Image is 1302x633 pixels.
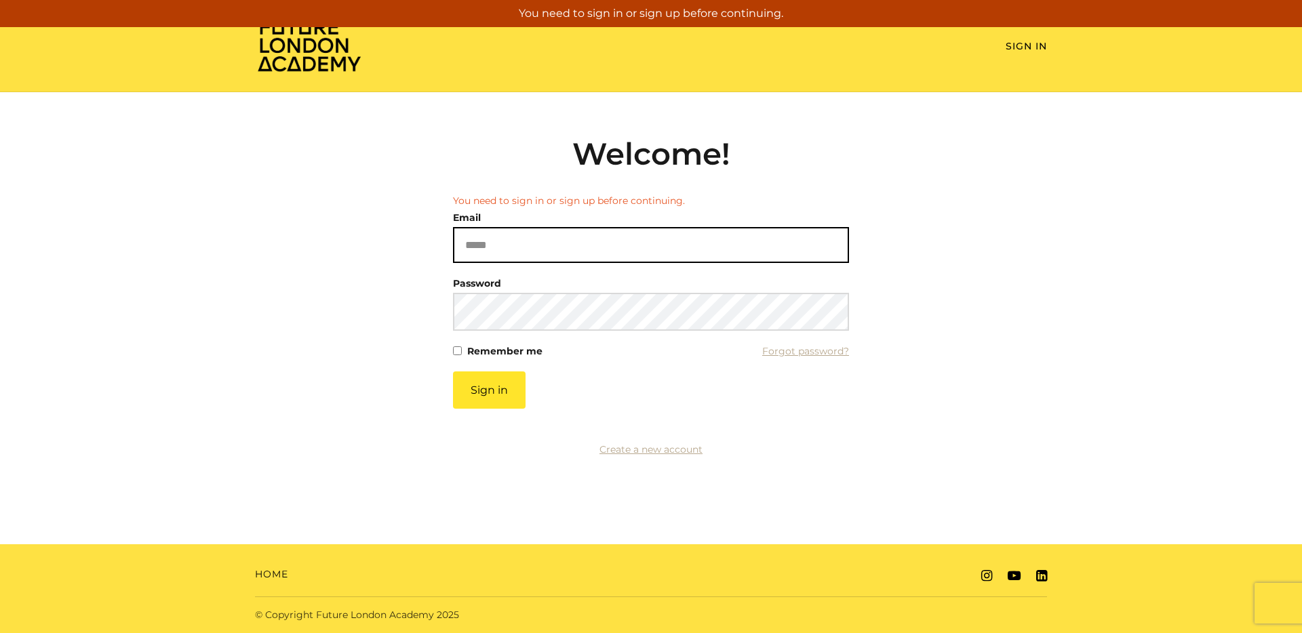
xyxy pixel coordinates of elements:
[453,194,849,208] li: You need to sign in or sign up before continuing.
[5,5,1297,22] p: You need to sign in or sign up before continuing.
[255,18,363,73] img: Home Page
[244,608,651,622] div: © Copyright Future London Academy 2025
[467,342,542,361] label: Remember me
[453,371,526,409] button: Sign in
[1006,40,1047,52] a: Sign In
[453,136,849,172] h2: Welcome!
[762,342,849,361] a: Forgot password?
[453,208,481,227] label: Email
[453,274,501,293] label: Password
[599,443,703,455] a: Create a new account
[255,567,288,581] a: Home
